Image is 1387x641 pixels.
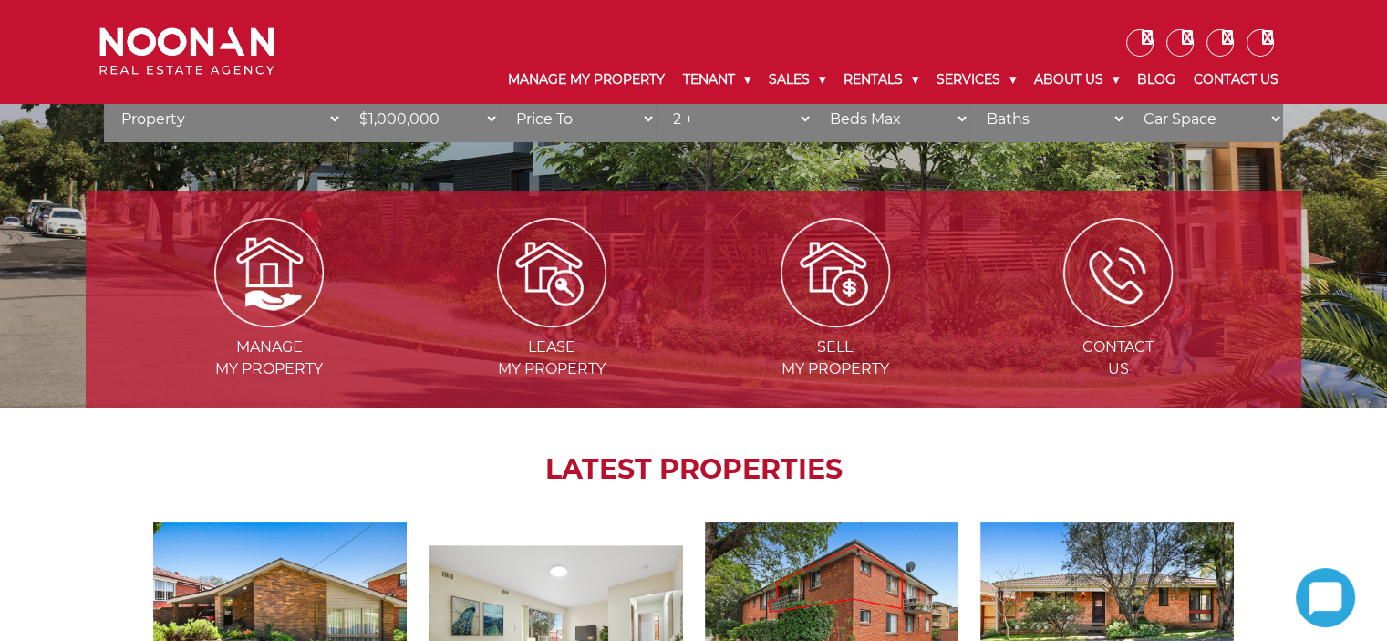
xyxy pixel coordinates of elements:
[412,263,691,377] a: Leasemy Property
[927,57,1025,103] a: Services
[978,263,1258,377] a: ContactUs
[412,336,691,380] span: Lease my Property
[499,57,674,103] a: Manage My Property
[1025,57,1128,103] a: About Us
[978,336,1258,380] span: Contact Us
[1128,57,1185,103] a: Blog
[131,453,1256,486] h2: LATEST PROPERTIES
[781,218,890,327] img: Sell my property
[497,218,606,327] img: Lease my property
[129,336,409,380] span: Manage my Property
[99,27,274,76] img: Noonan Real Estate Agency
[674,57,760,103] a: Tenant
[834,57,927,103] a: Rentals
[760,57,834,103] a: Sales
[214,218,324,327] img: Manage my Property
[1185,57,1288,103] a: Contact Us
[696,336,975,380] span: Sell my Property
[1063,218,1173,327] img: ICONS
[696,263,975,377] a: Sellmy Property
[129,263,409,377] a: Managemy Property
